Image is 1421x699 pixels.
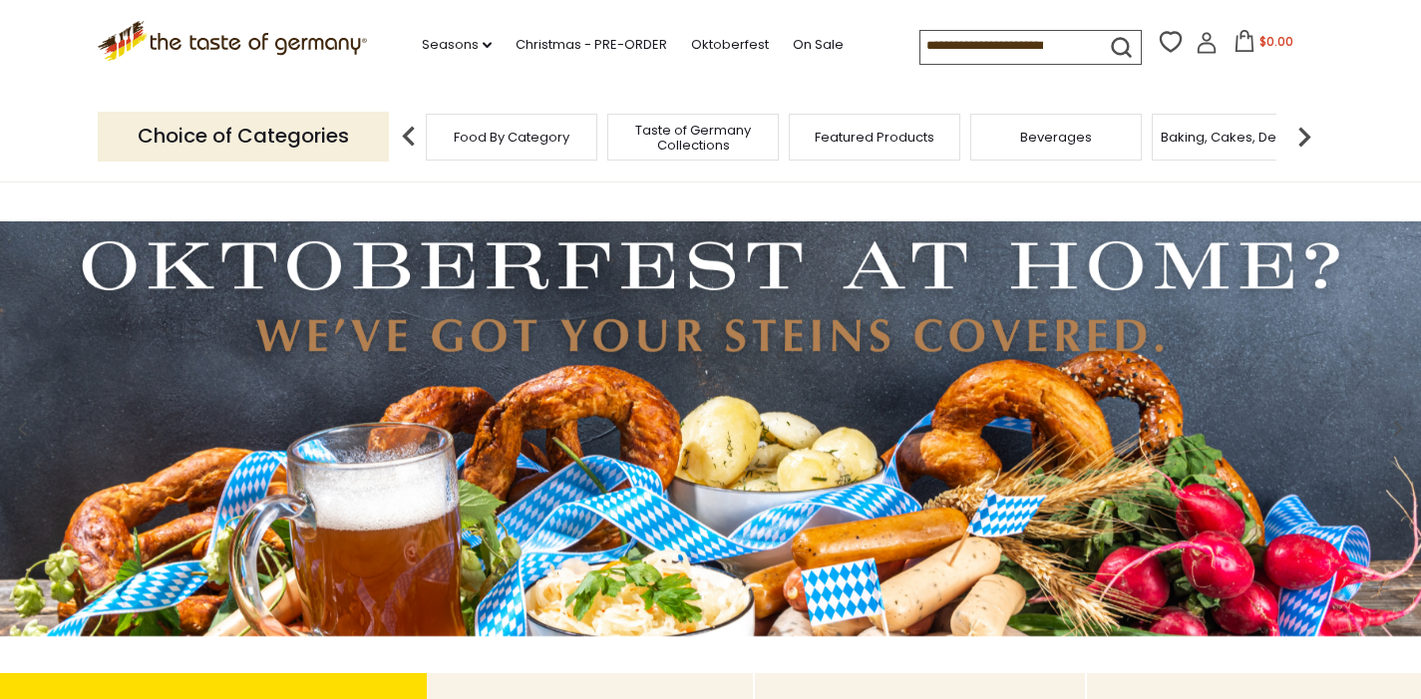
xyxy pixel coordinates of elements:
a: Taste of Germany Collections [613,123,773,153]
a: Christmas - PRE-ORDER [516,34,667,56]
button: $0.00 [1222,30,1306,60]
a: Beverages [1020,130,1092,145]
img: previous arrow [389,117,429,157]
p: Choice of Categories [98,112,389,161]
a: Seasons [422,34,492,56]
a: On Sale [793,34,844,56]
img: next arrow [1284,117,1324,157]
span: $0.00 [1259,33,1293,50]
a: Oktoberfest [691,34,769,56]
a: Baking, Cakes, Desserts [1161,130,1315,145]
a: Featured Products [815,130,934,145]
a: Food By Category [454,130,569,145]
